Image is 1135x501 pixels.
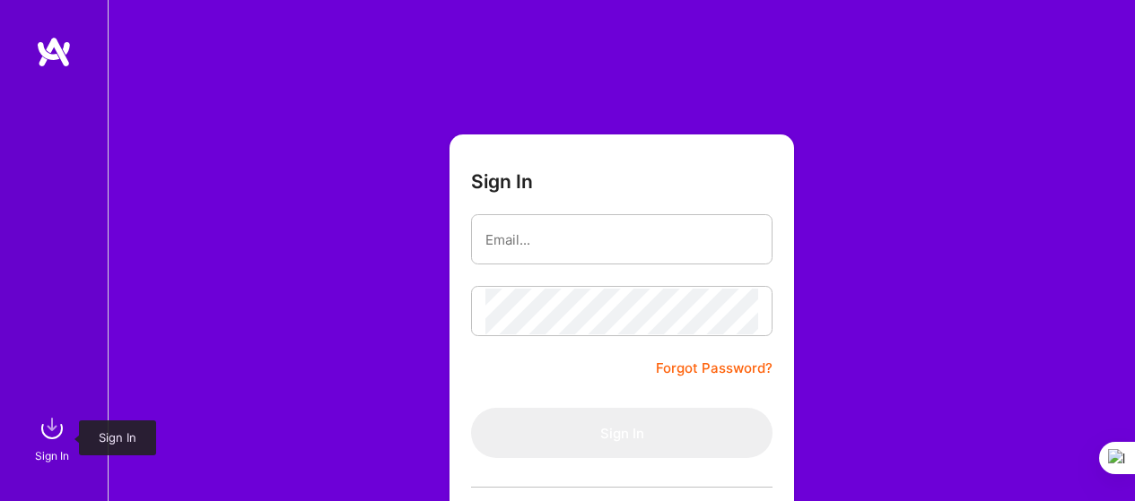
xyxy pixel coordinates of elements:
[471,408,773,458] button: Sign In
[471,170,533,193] h3: Sign In
[38,410,70,465] a: sign inSign In
[656,358,773,379] a: Forgot Password?
[36,36,72,68] img: logo
[485,217,758,263] input: Email...
[35,446,69,465] div: Sign In
[34,410,70,446] img: sign in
